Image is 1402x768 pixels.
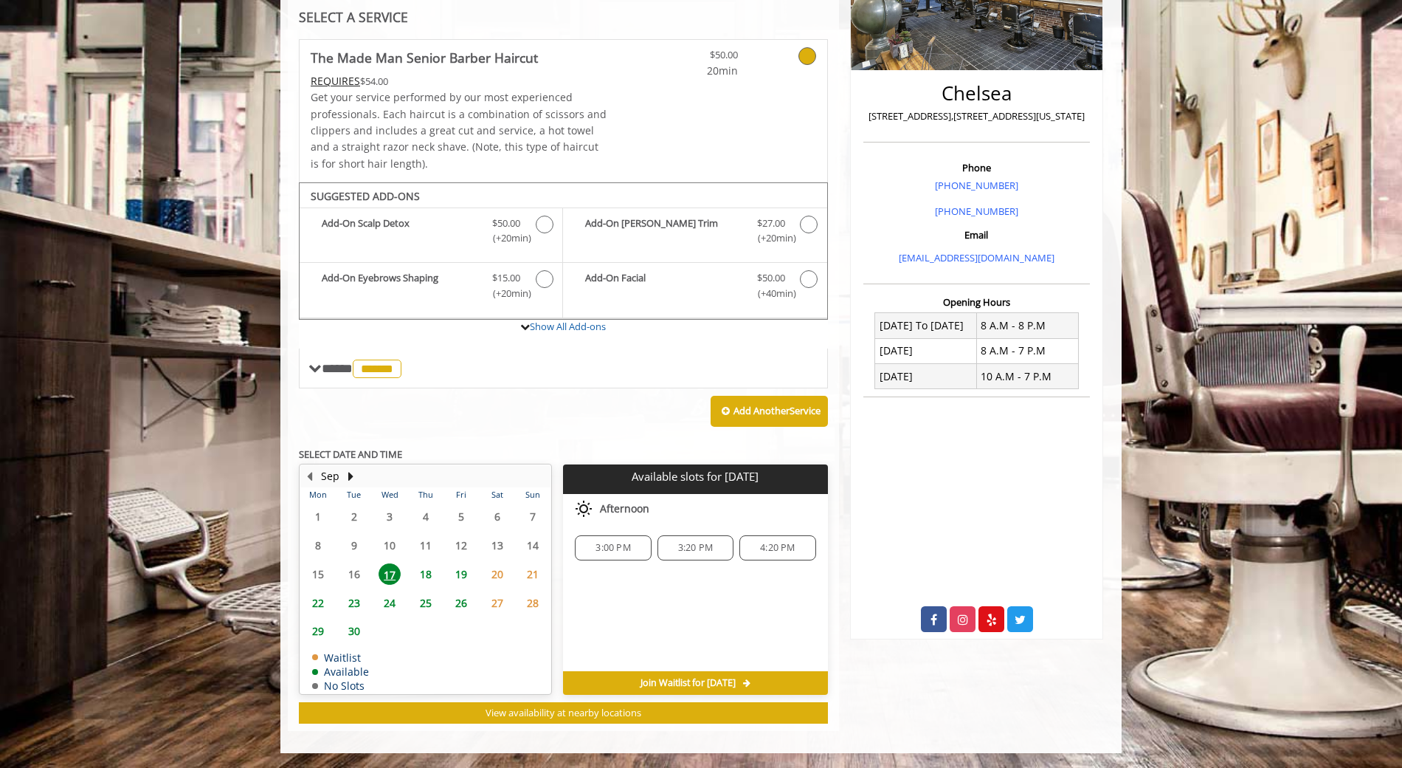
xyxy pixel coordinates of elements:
[415,592,437,614] span: 25
[379,592,401,614] span: 24
[867,83,1086,104] h2: Chelsea
[875,338,977,363] td: [DATE]
[522,592,544,614] span: 28
[522,563,544,585] span: 21
[935,179,1018,192] a: [PHONE_NUMBER]
[976,364,1078,389] td: 10 A.M - 7 P.M
[651,63,738,79] span: 20min
[312,680,369,691] td: No Slots
[321,468,339,484] button: Sep
[585,216,742,247] b: Add-On [PERSON_NAME] Trim
[379,563,401,585] span: 17
[407,487,443,502] th: Thu
[486,563,508,585] span: 20
[492,270,520,286] span: $15.00
[307,270,555,305] label: Add-On Eyebrows Shaping
[875,313,977,338] td: [DATE] To [DATE]
[657,535,733,560] div: 3:20 PM
[300,589,336,617] td: Select day22
[300,617,336,646] td: Select day29
[515,589,551,617] td: Select day28
[311,74,360,88] span: This service needs some Advance to be paid before we block your appointment
[575,500,593,518] img: afternoon slots
[299,10,828,24] div: SELECT A SERVICE
[570,216,819,250] label: Add-On Beard Trim
[640,677,736,689] span: Join Waitlist for [DATE]
[875,364,977,389] td: [DATE]
[678,542,713,554] span: 3:20 PM
[450,592,472,614] span: 26
[299,448,402,461] b: SELECT DATE AND TIME
[311,73,607,89] div: $54.00
[757,216,785,231] span: $27.00
[600,503,649,515] span: Afternoon
[336,589,371,617] td: Select day23
[372,487,407,502] th: Wed
[299,182,828,320] div: The Made Man Senior Barber Haircut Add-onS
[322,216,477,247] b: Add-On Scalp Detox
[443,560,479,589] td: Select day19
[515,560,551,589] td: Select day21
[450,563,472,585] span: 19
[322,270,477,301] b: Add-On Eyebrows Shaping
[479,560,514,589] td: Select day20
[479,589,514,617] td: Select day27
[867,162,1086,173] h3: Phone
[569,470,821,483] p: Available slots for [DATE]
[867,230,1086,240] h3: Email
[976,338,1078,363] td: 8 A.M - 7 P.M
[485,286,528,301] span: (+20min )
[443,487,479,502] th: Fri
[345,468,356,484] button: Next Month
[343,592,365,614] span: 23
[299,702,828,724] button: View availability at nearby locations
[575,535,651,560] div: 3:00 PM
[899,251,1054,264] a: [EMAIL_ADDRESS][DOMAIN_NAME]
[863,297,1090,307] h3: Opening Hours
[312,652,369,663] td: Waitlist
[443,589,479,617] td: Select day26
[372,589,407,617] td: Select day24
[867,109,1086,124] p: [STREET_ADDRESS],[STREET_ADDRESS][US_STATE]
[733,404,821,417] b: Add Another Service
[312,666,369,677] td: Available
[711,396,828,427] button: Add AnotherService
[485,230,528,246] span: (+20min )
[760,542,795,554] span: 4:20 PM
[479,487,514,502] th: Sat
[336,487,371,502] th: Tue
[372,560,407,589] td: Select day17
[749,230,792,246] span: (+20min )
[935,205,1018,218] a: [PHONE_NUMBER]
[530,320,606,333] a: Show All Add-ons
[595,542,630,554] span: 3:00 PM
[336,617,371,646] td: Select day30
[486,706,641,719] span: View availability at nearby locations
[407,589,443,617] td: Select day25
[976,313,1078,338] td: 8 A.M - 8 P.M
[486,592,508,614] span: 27
[492,216,520,231] span: $50.00
[415,563,437,585] span: 18
[307,620,329,642] span: 29
[307,216,555,250] label: Add-On Scalp Detox
[303,468,315,484] button: Previous Month
[300,487,336,502] th: Mon
[749,286,792,301] span: (+40min )
[757,270,785,286] span: $50.00
[407,560,443,589] td: Select day18
[311,47,538,68] b: The Made Man Senior Barber Haircut
[311,189,420,203] b: SUGGESTED ADD-ONS
[570,270,819,305] label: Add-On Facial
[343,620,365,642] span: 30
[307,592,329,614] span: 22
[651,40,738,79] a: $50.00
[739,535,815,560] div: 4:20 PM
[311,89,607,172] p: Get your service performed by our most experienced professionals. Each haircut is a combination o...
[585,270,742,301] b: Add-On Facial
[515,487,551,502] th: Sun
